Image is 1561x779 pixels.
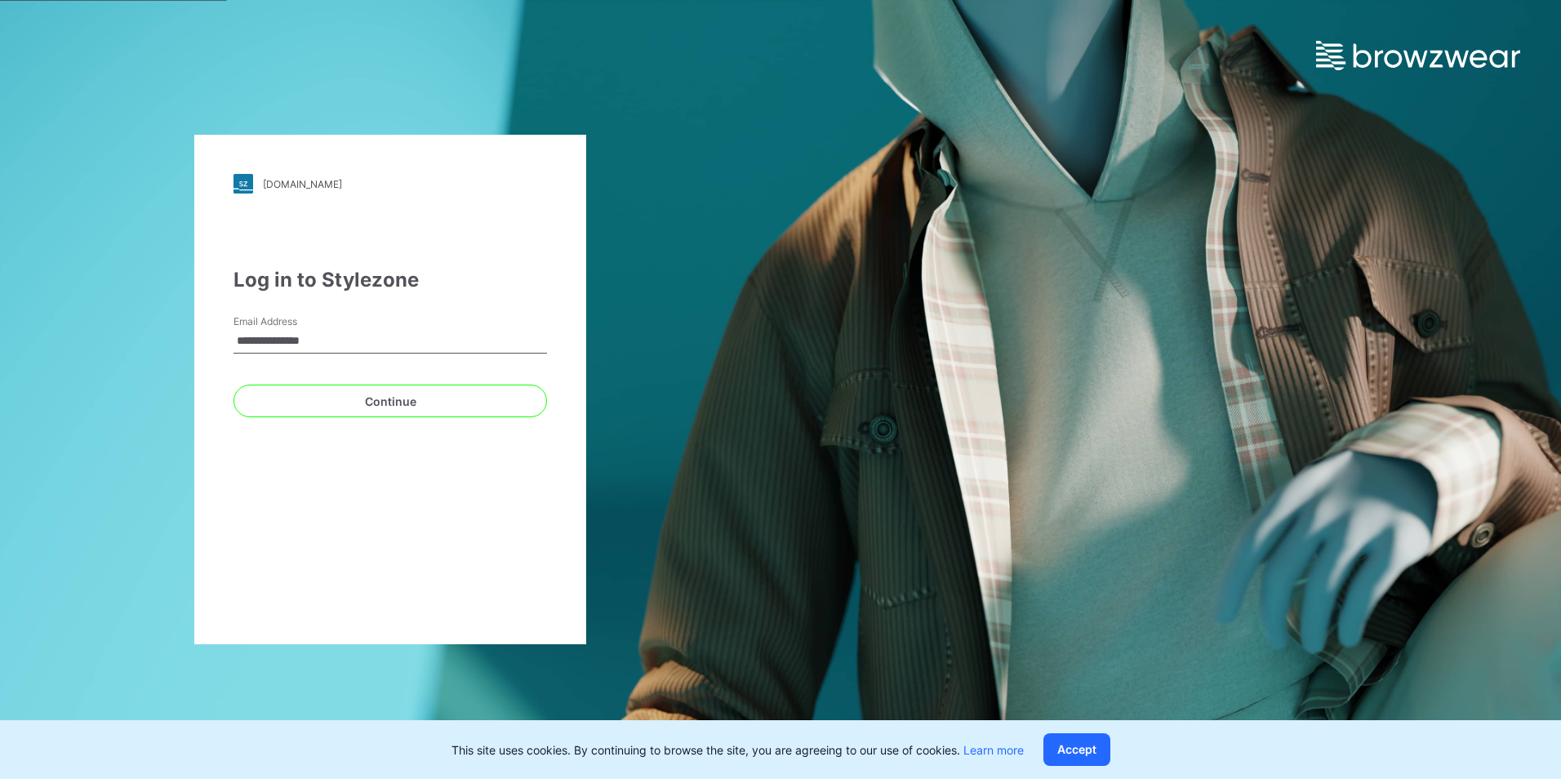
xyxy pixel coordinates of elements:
a: Learn more [963,743,1024,757]
button: Continue [233,385,547,417]
div: Log in to Stylezone [233,265,547,295]
button: Accept [1043,733,1110,766]
img: browzwear-logo.e42bd6dac1945053ebaf764b6aa21510.svg [1316,41,1520,70]
div: [DOMAIN_NAME] [263,178,342,190]
a: [DOMAIN_NAME] [233,174,547,194]
label: Email Address [233,314,348,329]
p: This site uses cookies. By continuing to browse the site, you are agreeing to our use of cookies. [451,741,1024,759]
img: stylezone-logo.562084cfcfab977791bfbf7441f1a819.svg [233,174,253,194]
